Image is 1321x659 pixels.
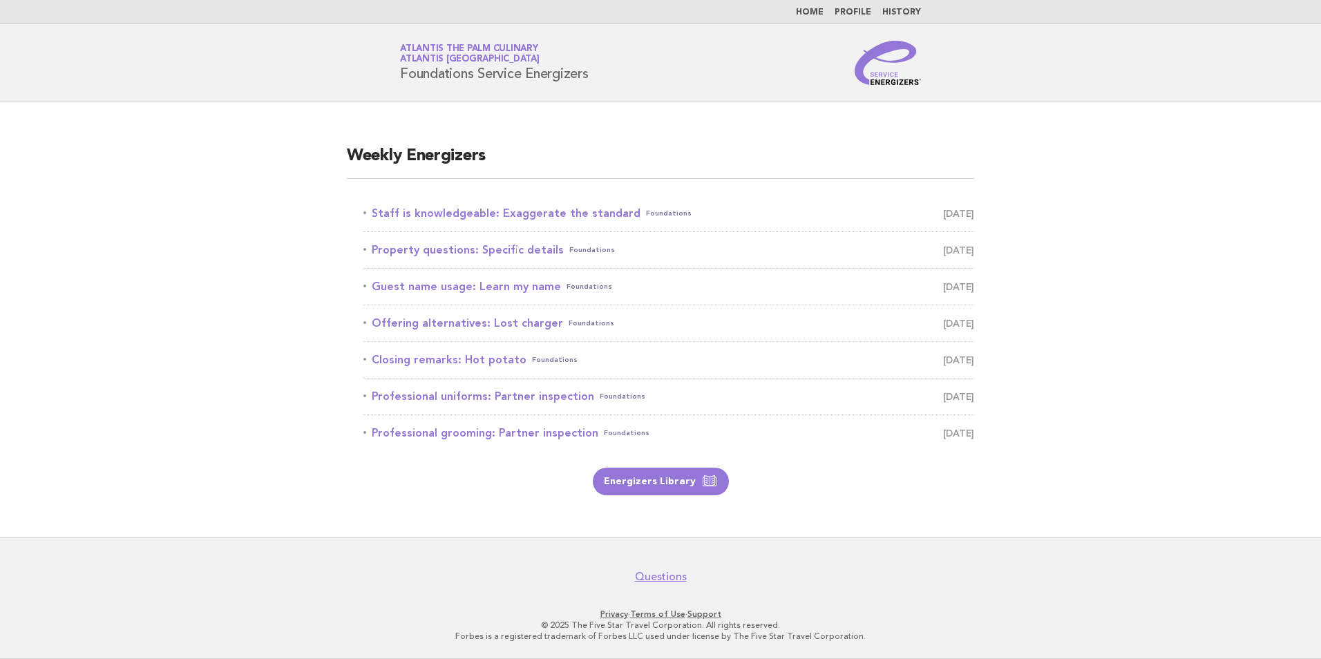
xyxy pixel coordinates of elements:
[363,314,974,333] a: Offering alternatives: Lost chargerFoundations [DATE]
[363,350,974,370] a: Closing remarks: Hot potatoFoundations [DATE]
[567,277,612,296] span: Foundations
[238,609,1083,620] p: · ·
[855,41,921,85] img: Service Energizers
[593,468,729,495] a: Energizers Library
[532,350,578,370] span: Foundations
[796,8,824,17] a: Home
[363,387,974,406] a: Professional uniforms: Partner inspectionFoundations [DATE]
[943,204,974,223] span: [DATE]
[569,240,615,260] span: Foundations
[630,609,685,619] a: Terms of Use
[943,277,974,296] span: [DATE]
[400,44,540,64] a: Atlantis The Palm CulinaryAtlantis [GEOGRAPHIC_DATA]
[943,314,974,333] span: [DATE]
[943,240,974,260] span: [DATE]
[604,423,649,443] span: Foundations
[600,387,645,406] span: Foundations
[363,277,974,296] a: Guest name usage: Learn my nameFoundations [DATE]
[363,204,974,223] a: Staff is knowledgeable: Exaggerate the standardFoundations [DATE]
[943,350,974,370] span: [DATE]
[400,45,589,81] h1: Foundations Service Energizers
[646,204,692,223] span: Foundations
[600,609,628,619] a: Privacy
[569,314,614,333] span: Foundations
[943,423,974,443] span: [DATE]
[943,387,974,406] span: [DATE]
[400,55,540,64] span: Atlantis [GEOGRAPHIC_DATA]
[238,631,1083,642] p: Forbes is a registered trademark of Forbes LLC used under license by The Five Star Travel Corpora...
[882,8,921,17] a: History
[347,145,974,179] h2: Weekly Energizers
[363,423,974,443] a: Professional grooming: Partner inspectionFoundations [DATE]
[835,8,871,17] a: Profile
[635,570,687,584] a: Questions
[363,240,974,260] a: Property questions: Specific detailsFoundations [DATE]
[687,609,721,619] a: Support
[238,620,1083,631] p: © 2025 The Five Star Travel Corporation. All rights reserved.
